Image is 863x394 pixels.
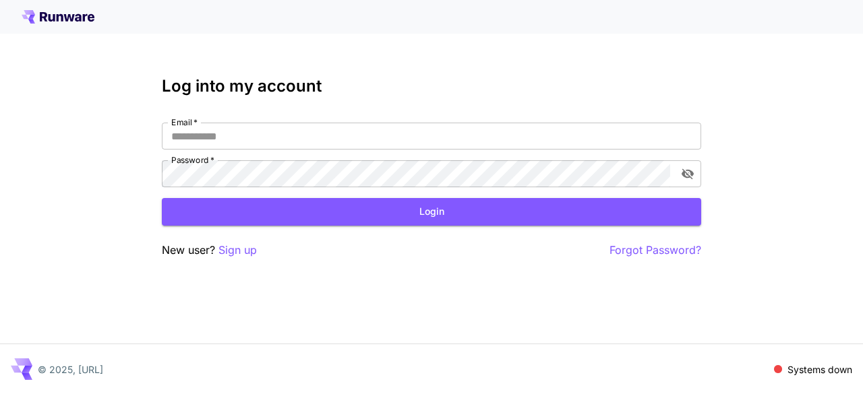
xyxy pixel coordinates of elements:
[171,154,214,166] label: Password
[162,242,257,259] p: New user?
[218,242,257,259] button: Sign up
[38,362,103,376] p: © 2025, [URL]
[171,117,198,128] label: Email
[609,242,701,259] button: Forgot Password?
[162,77,701,96] h3: Log into my account
[676,162,700,186] button: toggle password visibility
[162,198,701,226] button: Login
[787,362,852,376] p: Systems down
